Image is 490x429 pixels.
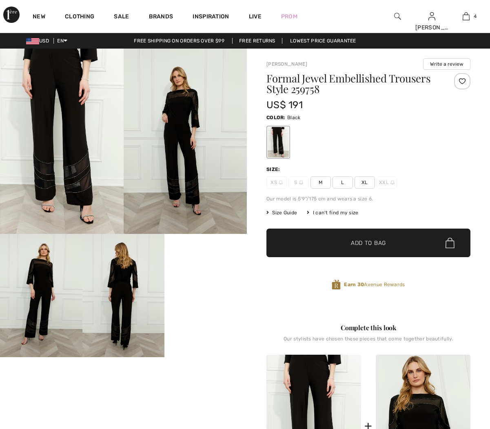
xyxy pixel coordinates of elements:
a: Sale [114,13,129,22]
img: 1ère Avenue [3,7,20,23]
img: My Info [428,11,435,21]
img: ring-m.svg [299,180,303,184]
a: Sign In [428,12,435,20]
span: EN [57,38,67,44]
div: Size: [266,166,282,173]
span: Add to Bag [351,239,386,247]
img: US Dollar [26,38,39,44]
span: Inspiration [193,13,229,22]
img: My Bag [463,11,470,21]
span: US$ 191 [266,99,303,111]
a: 4 [450,11,483,21]
span: USD [26,38,52,44]
video: Your browser does not support the video tag. [164,234,247,275]
span: XS [266,176,287,189]
img: search the website [394,11,401,21]
button: Write a review [423,58,470,70]
img: ring-m.svg [279,180,283,184]
div: Black [268,127,289,158]
span: 4 [474,13,477,20]
a: Live [249,12,262,21]
span: M [310,176,331,189]
img: Avenue Rewards [332,279,341,290]
span: Size Guide [266,209,297,216]
img: Formal Jewel Embellished Trousers Style 259758. 2 [124,49,247,234]
a: Brands [149,13,173,22]
span: L [333,176,353,189]
a: Lowest Price Guarantee [284,38,363,44]
span: Avenue Rewards [344,281,405,288]
a: Free Returns [232,38,282,44]
img: Bag.svg [446,238,455,248]
img: Formal Jewel Embellished Trousers Style 259758. 4 [82,234,165,357]
span: S [288,176,309,189]
span: XL [355,176,375,189]
div: Complete this look [266,323,470,333]
strong: Earn 30 [344,282,364,287]
button: Add to Bag [266,229,470,257]
div: Our stylists have chosen these pieces that come together beautifully. [266,336,470,348]
a: Prom [281,12,297,21]
a: New [33,13,45,22]
a: Clothing [65,13,94,22]
div: I can't find my size [307,209,358,216]
span: Black [287,115,301,120]
span: XXL [377,176,397,189]
span: Color: [266,115,286,120]
img: ring-m.svg [390,180,395,184]
div: [PERSON_NAME] [415,23,449,32]
a: Free shipping on orders over $99 [127,38,231,44]
h1: Formal Jewel Embellished Trousers Style 259758 [266,73,437,94]
a: [PERSON_NAME] [266,61,307,67]
div: Our model is 5'9"/175 cm and wears a size 6. [266,195,470,202]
